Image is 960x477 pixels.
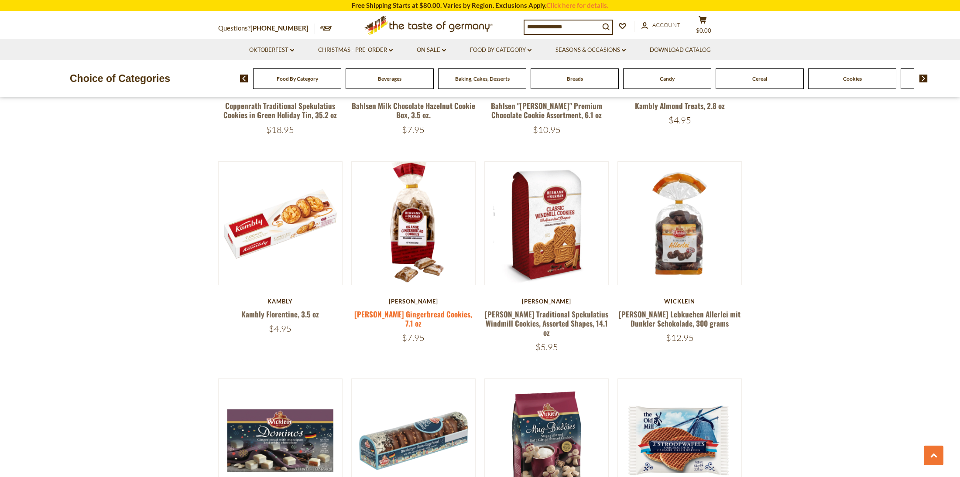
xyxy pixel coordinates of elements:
a: [PERSON_NAME] Gingerbread Cookies, 7.1 oz [354,309,472,329]
a: Coppenrath Traditional Spekulatius Cookies in Green Holiday Tin, 35.2 oz [223,100,337,120]
a: Oktoberfest [249,45,294,55]
a: Candy [660,75,675,82]
span: $10.95 [533,124,561,135]
a: Kambly Florentine, 3.5 oz [241,309,319,320]
a: Bahlsen Milk Chocolate Hazelnut Cookie Box, 3.5 oz. [352,100,475,120]
span: $7.95 [402,332,425,343]
div: [PERSON_NAME] [484,298,609,305]
img: Hermann Traditional Spekulatius Windmill Cookies, Assorted Shapes, 14.1 oz [485,162,608,285]
a: [PERSON_NAME] Lebkuchen Allerlei mit Dunkler Schokolade, 300 grams [619,309,741,329]
a: [PHONE_NUMBER] [250,24,309,32]
a: Baking, Cakes, Desserts [455,75,510,82]
span: $7.95 [402,124,425,135]
div: [PERSON_NAME] [351,298,476,305]
div: Kambly [218,298,343,305]
a: Christmas - PRE-ORDER [318,45,393,55]
a: Bahlsen "[PERSON_NAME]" Premium Chocolate Cookie Assortment, 6.1 oz [491,100,602,120]
span: Account [652,21,680,28]
img: next arrow [919,75,928,82]
a: Click here for details. [546,1,608,9]
a: Cereal [752,75,767,82]
p: Questions? [218,23,315,34]
a: [PERSON_NAME] Traditional Spekulatius Windmill Cookies, Assorted Shapes, 14.1 oz [485,309,608,338]
button: $0.00 [689,16,716,37]
span: $18.95 [266,124,294,135]
img: previous arrow [240,75,248,82]
a: Food By Category [470,45,531,55]
a: Beverages [378,75,401,82]
a: Cookies [843,75,862,82]
img: Hermann Orange Gingerbread Cookies, 7.1 oz [352,162,475,285]
div: Wicklein [617,298,742,305]
a: Download Catalog [650,45,711,55]
a: Seasons & Occasions [555,45,626,55]
span: $12.95 [666,332,694,343]
span: $5.95 [535,341,558,352]
span: $4.95 [669,115,691,126]
img: Kambly Florentine, 3.5 oz [219,162,342,285]
a: Breads [567,75,583,82]
img: Wicklein Lebkuchen Allerlei mit Dunkler Schokolade, 300 grams [618,162,741,285]
a: On Sale [417,45,446,55]
a: Food By Category [277,75,318,82]
a: Kambly Almond Treats, 2.8 oz [635,100,725,111]
span: $0.00 [696,27,711,34]
a: Account [641,20,680,30]
span: $4.95 [269,323,291,334]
